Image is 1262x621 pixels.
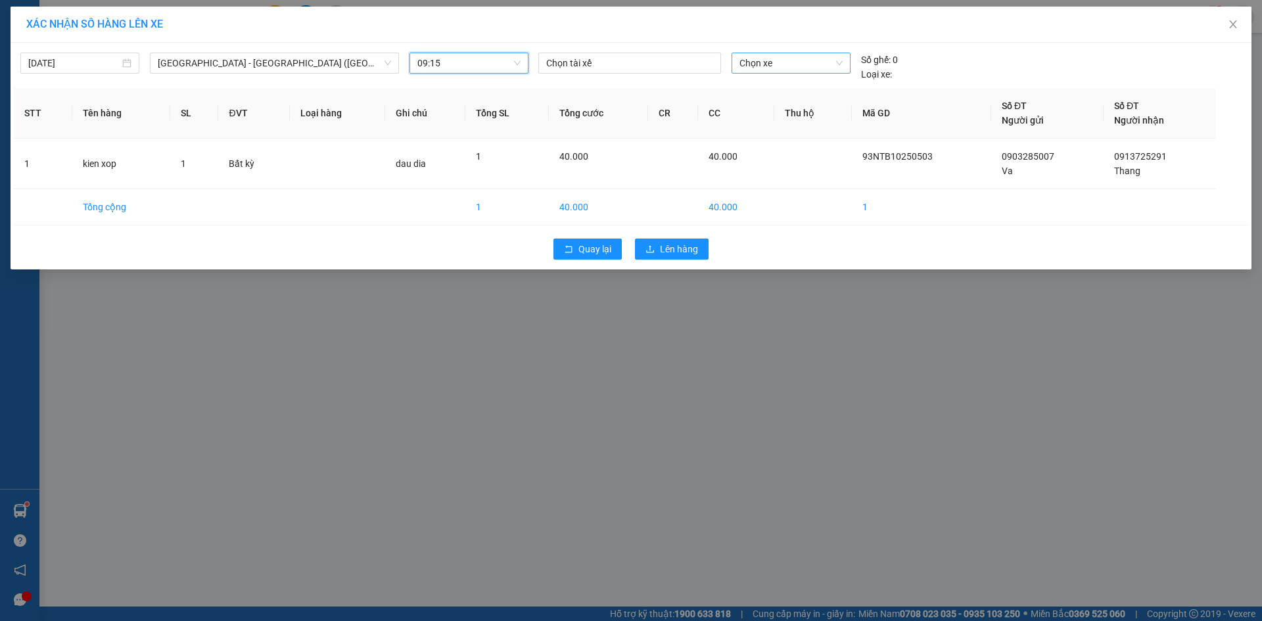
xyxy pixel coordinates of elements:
span: Sài Gòn - Bà Rịa (Hàng Hoá) [158,53,391,73]
span: Người gửi [1002,115,1044,126]
span: Va [1002,166,1013,176]
td: 40.000 [698,189,774,225]
th: ĐVT [218,88,289,139]
th: SL [170,88,218,139]
span: Loại xe: [861,67,892,81]
td: Bất kỳ [218,139,289,189]
div: 0 [861,53,898,67]
th: Mã GD [852,88,991,139]
button: Close [1215,7,1251,43]
span: Số ghế: [861,53,891,67]
td: 1 [14,139,72,189]
span: Quay lại [578,242,611,256]
th: Thu hộ [774,88,852,139]
span: Thang [1114,166,1140,176]
span: 40.000 [709,151,737,162]
span: Lên hàng [660,242,698,256]
span: Số ĐT [1114,101,1139,111]
td: 40.000 [549,189,648,225]
span: close [1228,19,1238,30]
td: Tổng cộng [72,189,171,225]
th: CR [648,88,698,139]
span: 09:15 [417,53,521,73]
span: 1 [476,151,481,162]
input: 15/10/2025 [28,56,120,70]
th: Tên hàng [72,88,171,139]
span: XÁC NHẬN SỐ HÀNG LÊN XE [26,18,163,30]
span: 0903285007 [1002,151,1054,162]
th: CC [698,88,774,139]
th: Loại hàng [290,88,385,139]
th: STT [14,88,72,139]
span: dau dia [396,158,426,169]
span: upload [645,244,655,255]
th: Tổng SL [465,88,549,139]
td: kien xop [72,139,171,189]
span: 0913725291 [1114,151,1167,162]
span: Người nhận [1114,115,1164,126]
button: rollbackQuay lại [553,239,622,260]
span: 40.000 [559,151,588,162]
span: rollback [564,244,573,255]
span: 1 [181,158,186,169]
button: uploadLên hàng [635,239,709,260]
th: Ghi chú [385,88,465,139]
td: 1 [852,189,991,225]
span: Số ĐT [1002,101,1027,111]
span: 93NTB10250503 [862,151,933,162]
th: Tổng cước [549,88,648,139]
span: Chọn xe [739,53,842,73]
span: down [384,59,392,67]
td: 1 [465,189,549,225]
